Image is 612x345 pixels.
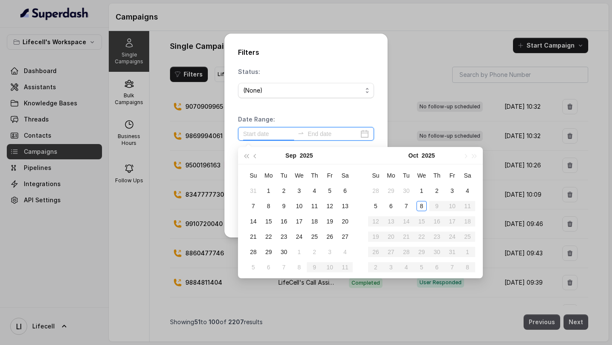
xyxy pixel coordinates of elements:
div: 3 [447,186,457,196]
td: 2025-10-08 [292,260,307,275]
div: 30 [279,247,289,257]
th: Mo [261,168,276,183]
div: 1 [263,186,274,196]
td: 2025-09-29 [383,183,399,198]
div: 26 [325,232,335,242]
div: 15 [263,216,274,226]
td: 2025-09-29 [261,244,276,260]
th: Sa [460,168,475,183]
div: 20 [340,216,350,226]
td: 2025-09-21 [246,229,261,244]
th: Tu [399,168,414,183]
td: 2025-09-22 [261,229,276,244]
td: 2025-09-30 [276,244,292,260]
td: 2025-09-18 [307,214,322,229]
td: 2025-08-31 [246,183,261,198]
div: 12 [325,201,335,211]
div: 4 [309,186,320,196]
h2: Filters [238,47,374,57]
td: 2025-09-27 [337,229,353,244]
td: 2025-09-02 [276,183,292,198]
div: 29 [263,247,274,257]
div: 27 [340,232,350,242]
td: 2025-10-08 [414,198,429,214]
td: 2025-09-26 [322,229,337,244]
td: 2025-09-28 [246,244,261,260]
th: Tu [276,168,292,183]
td: 2025-10-03 [322,244,337,260]
div: 2 [309,247,320,257]
td: 2025-09-06 [337,183,353,198]
td: 2025-09-07 [246,198,261,214]
td: 2025-09-12 [322,198,337,214]
div: 25 [309,232,320,242]
td: 2025-10-01 [414,183,429,198]
td: 2025-09-20 [337,214,353,229]
input: End date [308,129,359,139]
td: 2025-10-04 [460,183,475,198]
td: 2025-09-17 [292,214,307,229]
td: 2025-10-05 [246,260,261,275]
div: 6 [263,262,274,272]
p: Date Range: [238,115,275,124]
td: 2025-10-05 [368,198,383,214]
span: swap-right [297,130,304,136]
div: 22 [263,232,274,242]
button: (None) [238,83,374,98]
p: Status: [238,68,260,76]
th: Th [307,168,322,183]
div: 1 [294,247,304,257]
th: Fr [445,168,460,183]
th: Fr [322,168,337,183]
div: 28 [248,247,258,257]
div: (None) [243,85,362,96]
div: 30 [401,186,411,196]
td: 2025-10-02 [429,183,445,198]
div: 8 [416,201,427,211]
td: 2025-09-11 [307,198,322,214]
div: 6 [386,201,396,211]
div: 1 [416,186,427,196]
td: 2025-09-01 [261,183,276,198]
td: 2025-10-07 [399,198,414,214]
div: 31 [248,186,258,196]
td: 2025-09-25 [307,229,322,244]
div: 5 [248,262,258,272]
td: 2025-10-03 [445,183,460,198]
div: 23 [279,232,289,242]
div: 7 [279,262,289,272]
div: 8 [263,201,274,211]
td: 2025-09-10 [292,198,307,214]
div: 2 [432,186,442,196]
div: 16 [279,216,289,226]
div: 28 [371,186,381,196]
div: 11 [309,201,320,211]
th: We [414,168,429,183]
div: 7 [248,201,258,211]
div: 3 [294,186,304,196]
div: 21 [248,232,258,242]
th: Mo [383,168,399,183]
th: Su [368,168,383,183]
td: 2025-09-13 [337,198,353,214]
td: 2025-09-19 [322,214,337,229]
div: 2 [279,186,289,196]
div: 14 [248,216,258,226]
div: 4 [340,247,350,257]
td: 2025-09-23 [276,229,292,244]
td: 2025-09-09 [276,198,292,214]
div: 4 [462,186,473,196]
td: 2025-09-30 [399,183,414,198]
th: Sa [337,168,353,183]
div: 9 [279,201,289,211]
td: 2025-09-03 [292,183,307,198]
td: 2025-09-05 [322,183,337,198]
div: 17 [294,216,304,226]
div: 8 [294,262,304,272]
th: Su [246,168,261,183]
div: 19 [325,216,335,226]
td: 2025-10-02 [307,244,322,260]
div: 3 [325,247,335,257]
div: 18 [309,216,320,226]
button: 2025 [300,147,313,164]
